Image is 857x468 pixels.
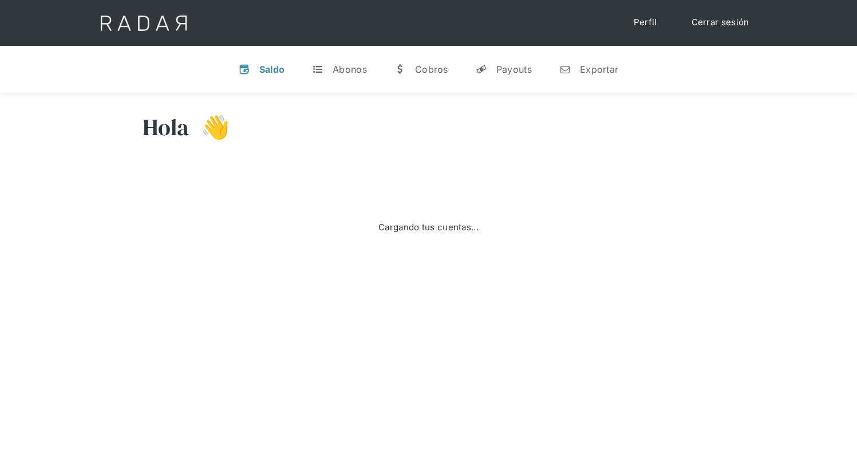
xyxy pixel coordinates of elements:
[559,64,571,75] div: n
[622,11,669,34] a: Perfil
[239,64,250,75] div: v
[476,64,487,75] div: y
[378,221,479,234] div: Cargando tus cuentas...
[333,64,367,75] div: Abonos
[312,64,323,75] div: t
[259,64,285,75] div: Saldo
[143,113,189,141] h3: Hola
[580,64,618,75] div: Exportar
[415,64,448,75] div: Cobros
[189,113,230,141] h3: 👋
[394,64,406,75] div: w
[680,11,761,34] a: Cerrar sesión
[496,64,532,75] div: Payouts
